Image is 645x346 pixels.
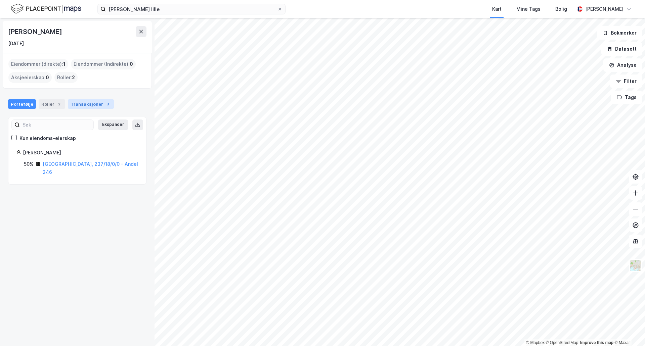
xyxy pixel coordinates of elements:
[580,340,613,345] a: Improve this map
[629,259,642,272] img: Z
[555,5,567,13] div: Bolig
[106,4,277,14] input: Søk på adresse, matrikkel, gårdeiere, leietakere eller personer
[8,40,24,48] div: [DATE]
[63,60,66,68] span: 1
[611,91,642,104] button: Tags
[54,72,78,83] div: Roller :
[585,5,623,13] div: [PERSON_NAME]
[39,99,65,109] div: Roller
[24,160,34,168] div: 50%
[526,340,545,345] a: Mapbox
[597,26,642,40] button: Bokmerker
[8,26,63,37] div: [PERSON_NAME]
[72,73,75,82] span: 2
[611,314,645,346] iframe: Chat Widget
[68,99,114,109] div: Transaksjoner
[56,101,62,107] div: 2
[546,340,578,345] a: OpenStreetMap
[11,3,81,15] img: logo.f888ab2527a4732fd821a326f86c7f29.svg
[104,101,111,107] div: 3
[492,5,502,13] div: Kart
[601,42,642,56] button: Datasett
[23,149,138,157] div: [PERSON_NAME]
[43,161,138,175] a: [GEOGRAPHIC_DATA], 237/18/0/0 - Andel 246
[71,59,136,69] div: Eiendommer (Indirekte) :
[603,58,642,72] button: Analyse
[46,73,49,82] span: 0
[98,119,128,130] button: Ekspander
[611,314,645,346] div: Kontrollprogram for chat
[20,120,93,130] input: Søk
[8,99,36,109] div: Portefølje
[8,59,68,69] div: Eiendommer (direkte) :
[516,5,541,13] div: Mine Tags
[610,75,642,88] button: Filter
[8,72,52,83] div: Aksjeeierskap :
[130,60,133,68] span: 0
[19,134,76,142] div: Kun eiendoms-eierskap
